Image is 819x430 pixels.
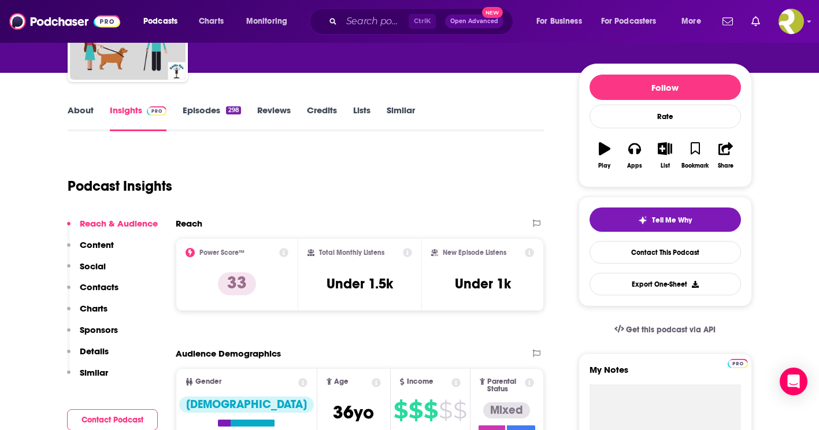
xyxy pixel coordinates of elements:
[728,357,748,368] a: Pro website
[424,401,438,420] span: $
[9,10,120,32] img: Podchaser - Follow, Share and Rate Podcasts
[453,401,466,420] span: $
[342,12,409,31] input: Search podcasts, credits, & more...
[68,105,94,131] a: About
[627,162,642,169] div: Apps
[199,13,224,29] span: Charts
[661,162,670,169] div: List
[590,273,741,295] button: Export One-Sheet
[407,378,433,385] span: Income
[183,105,240,131] a: Episodes298
[135,12,192,31] button: open menu
[536,13,582,29] span: For Business
[226,106,240,114] div: 298
[601,13,657,29] span: For Podcasters
[394,401,407,420] span: $
[176,218,202,229] h2: Reach
[199,249,244,257] h2: Power Score™
[590,241,741,264] a: Contact This Podcast
[590,207,741,232] button: tell me why sparkleTell Me Why
[780,368,807,395] div: Open Intercom Messenger
[482,7,503,18] span: New
[353,105,370,131] a: Lists
[319,249,384,257] h2: Total Monthly Listens
[650,135,680,176] button: List
[67,261,106,282] button: Social
[483,402,530,418] div: Mixed
[652,216,692,225] span: Tell Me Why
[779,9,804,34] button: Show profile menu
[718,12,738,31] a: Show notifications dropdown
[179,396,314,413] div: [DEMOGRAPHIC_DATA]
[528,12,596,31] button: open menu
[680,135,710,176] button: Bookmark
[67,281,118,303] button: Contacts
[333,401,374,424] span: 36 yo
[673,12,716,31] button: open menu
[321,8,524,35] div: Search podcasts, credits, & more...
[80,281,118,292] p: Contacts
[387,105,415,131] a: Similar
[605,316,725,344] a: Get this podcast via API
[445,14,503,28] button: Open AdvancedNew
[620,135,650,176] button: Apps
[598,162,610,169] div: Play
[238,12,302,31] button: open menu
[710,135,740,176] button: Share
[409,401,423,420] span: $
[176,348,281,359] h2: Audience Demographics
[80,239,114,250] p: Content
[67,239,114,261] button: Content
[327,275,393,292] h3: Under 1.5k
[779,9,804,34] span: Logged in as ResoluteTulsa
[590,364,741,384] label: My Notes
[450,18,498,24] span: Open Advanced
[80,261,106,272] p: Social
[638,216,647,225] img: tell me why sparkle
[246,13,287,29] span: Monitoring
[594,12,673,31] button: open menu
[195,378,221,385] span: Gender
[681,13,701,29] span: More
[80,218,158,229] p: Reach & Audience
[67,218,158,239] button: Reach & Audience
[143,13,177,29] span: Podcasts
[218,272,256,295] p: 33
[409,14,436,29] span: Ctrl K
[487,378,523,393] span: Parental Status
[626,325,716,335] span: Get this podcast via API
[147,106,167,116] img: Podchaser Pro
[80,346,109,357] p: Details
[80,324,118,335] p: Sponsors
[67,303,108,324] button: Charts
[718,162,733,169] div: Share
[67,346,109,367] button: Details
[334,378,349,385] span: Age
[779,9,804,34] img: User Profile
[590,135,620,176] button: Play
[110,105,167,131] a: InsightsPodchaser Pro
[439,401,452,420] span: $
[455,275,511,292] h3: Under 1k
[590,75,741,100] button: Follow
[67,367,108,388] button: Similar
[257,105,291,131] a: Reviews
[67,324,118,346] button: Sponsors
[191,12,231,31] a: Charts
[443,249,506,257] h2: New Episode Listens
[590,105,741,128] div: Rate
[728,359,748,368] img: Podchaser Pro
[747,12,765,31] a: Show notifications dropdown
[307,105,337,131] a: Credits
[80,303,108,314] p: Charts
[681,162,709,169] div: Bookmark
[80,367,108,378] p: Similar
[68,177,172,195] h1: Podcast Insights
